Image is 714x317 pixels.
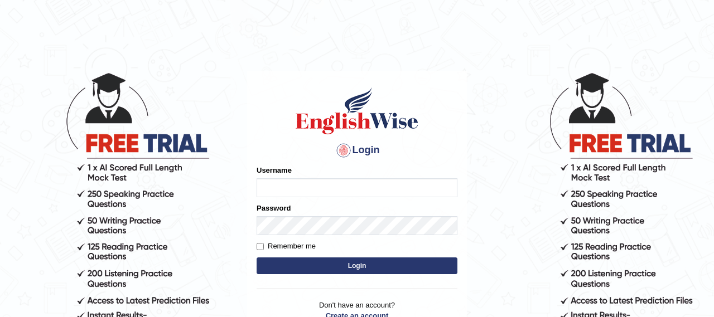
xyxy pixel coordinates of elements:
[257,142,457,159] h4: Login
[257,241,316,252] label: Remember me
[293,86,421,136] img: Logo of English Wise sign in for intelligent practice with AI
[257,165,292,175] label: Username
[257,243,264,250] input: Remember me
[257,203,291,213] label: Password
[257,257,457,274] button: Login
